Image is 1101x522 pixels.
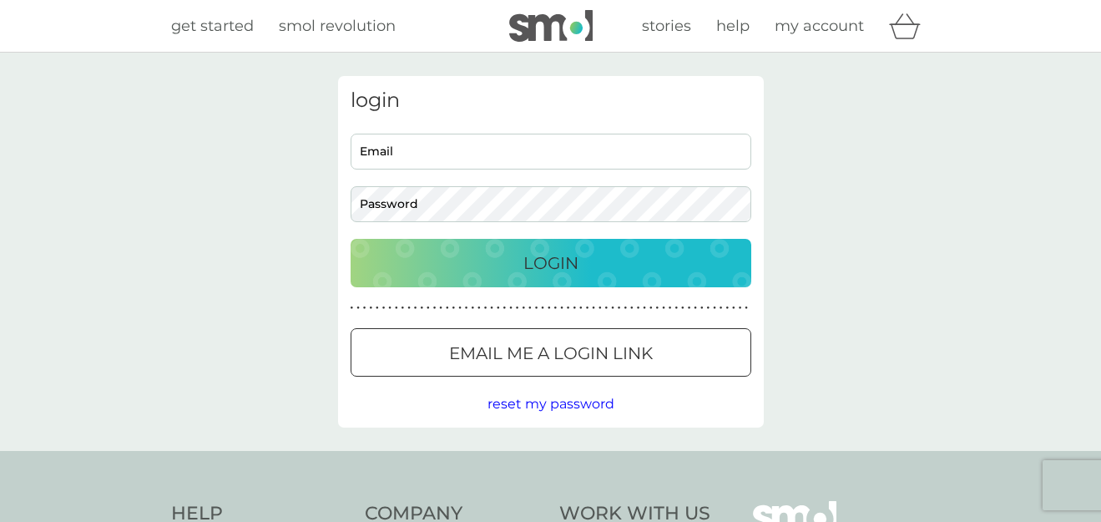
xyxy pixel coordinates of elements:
p: ● [528,304,532,312]
p: ● [618,304,621,312]
p: ● [713,304,716,312]
p: ● [681,304,684,312]
p: ● [477,304,481,312]
p: ● [490,304,493,312]
p: ● [739,304,742,312]
p: ● [630,304,634,312]
p: ● [674,304,678,312]
button: Email me a login link [351,328,751,377]
p: ● [643,304,646,312]
p: ● [707,304,710,312]
p: ● [567,304,570,312]
p: ● [516,304,519,312]
a: get started [171,14,254,38]
p: ● [535,304,538,312]
div: basket [889,9,931,43]
p: ● [688,304,691,312]
p: ● [548,304,551,312]
p: ● [522,304,525,312]
p: ● [420,304,423,312]
p: ● [356,304,360,312]
p: ● [560,304,563,312]
p: ● [637,304,640,312]
p: ● [611,304,614,312]
p: ● [439,304,442,312]
p: ● [388,304,391,312]
p: ● [745,304,748,312]
p: Email me a login link [449,340,653,367]
p: ● [369,304,372,312]
p: ● [407,304,411,312]
p: ● [446,304,449,312]
p: ● [579,304,583,312]
h3: login [351,89,751,113]
p: ● [382,304,386,312]
p: ● [573,304,576,312]
p: ● [586,304,589,312]
p: ● [452,304,456,312]
p: ● [351,304,354,312]
p: ● [720,304,723,312]
a: smol revolution [279,14,396,38]
p: ● [433,304,437,312]
p: ● [662,304,665,312]
span: get started [171,17,254,35]
p: ● [402,304,405,312]
span: help [716,17,750,35]
p: ● [509,304,513,312]
p: ● [598,304,602,312]
p: ● [458,304,462,312]
p: ● [656,304,659,312]
a: my account [775,14,864,38]
span: stories [642,17,691,35]
p: ● [732,304,735,312]
span: my account [775,17,864,35]
button: reset my password [487,393,614,415]
p: ● [694,304,697,312]
p: ● [725,304,729,312]
p: Login [523,250,578,276]
p: ● [471,304,474,312]
img: smol [509,10,593,42]
p: ● [554,304,558,312]
button: Login [351,239,751,287]
a: help [716,14,750,38]
p: ● [624,304,627,312]
p: ● [376,304,379,312]
p: ● [465,304,468,312]
span: reset my password [487,396,614,412]
p: ● [669,304,672,312]
p: ● [503,304,507,312]
p: ● [497,304,500,312]
p: ● [592,304,595,312]
p: ● [427,304,430,312]
p: ● [605,304,609,312]
p: ● [700,304,704,312]
span: smol revolution [279,17,396,35]
p: ● [649,304,653,312]
p: ● [395,304,398,312]
a: stories [642,14,691,38]
p: ● [541,304,544,312]
p: ● [484,304,487,312]
p: ● [414,304,417,312]
p: ● [363,304,366,312]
